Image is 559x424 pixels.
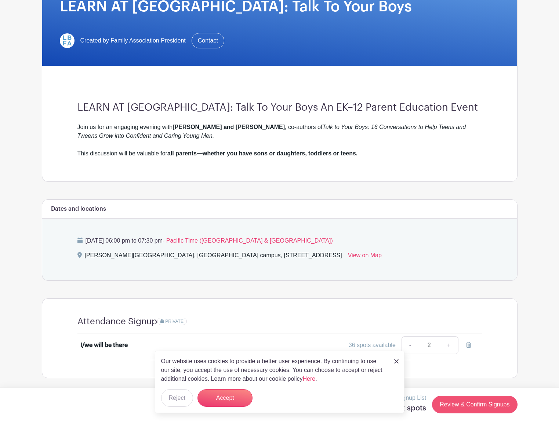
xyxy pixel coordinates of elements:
[60,33,75,48] img: LBFArev.png
[432,396,517,413] a: Review & Confirm Signups
[197,389,253,407] button: Accept
[77,236,482,245] p: [DATE] 06:00 pm to 07:30 pm
[397,394,426,402] p: Signup List
[173,124,285,130] strong: [PERSON_NAME] and [PERSON_NAME]
[303,376,316,382] a: Here
[161,357,386,383] p: Our website uses cookies to provide a better user experience. By continuing to use our site, you ...
[349,341,396,350] div: 36 spots available
[394,359,399,364] img: close_button-5f87c8562297e5c2d7936805f587ecaba9071eb48480494691a3f1689db116b3.svg
[192,33,224,48] a: Contact
[77,316,157,327] h4: Attendance Signup
[167,150,357,156] strong: all parents—whether you have sons or daughters, toddlers or teens.
[77,102,482,114] h3: LEARN AT [GEOGRAPHIC_DATA]: Talk To Your Boys An EK–12 Parent Education Event
[80,341,128,350] div: I/we will be there
[77,149,482,158] div: This discussion will be valuable for
[163,237,333,244] span: - Pacific Time ([GEOGRAPHIC_DATA] & [GEOGRAPHIC_DATA])
[77,123,482,149] div: Join us for an engaging evening with , co-authors of
[80,36,186,45] span: Created by Family Association President
[402,336,418,354] a: -
[51,206,106,213] h6: Dates and locations
[397,404,426,413] h5: 2 spots
[85,251,342,263] div: [PERSON_NAME][GEOGRAPHIC_DATA], [GEOGRAPHIC_DATA] campus, [STREET_ADDRESS]
[165,319,184,324] span: PRIVATE
[348,251,382,263] a: View on Map
[440,336,458,354] a: +
[161,389,193,407] button: Reject
[77,124,466,139] em: Talk to Your Boys: 16 Conversations to Help Teens and Tweens Grow into Confident and Caring Young...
